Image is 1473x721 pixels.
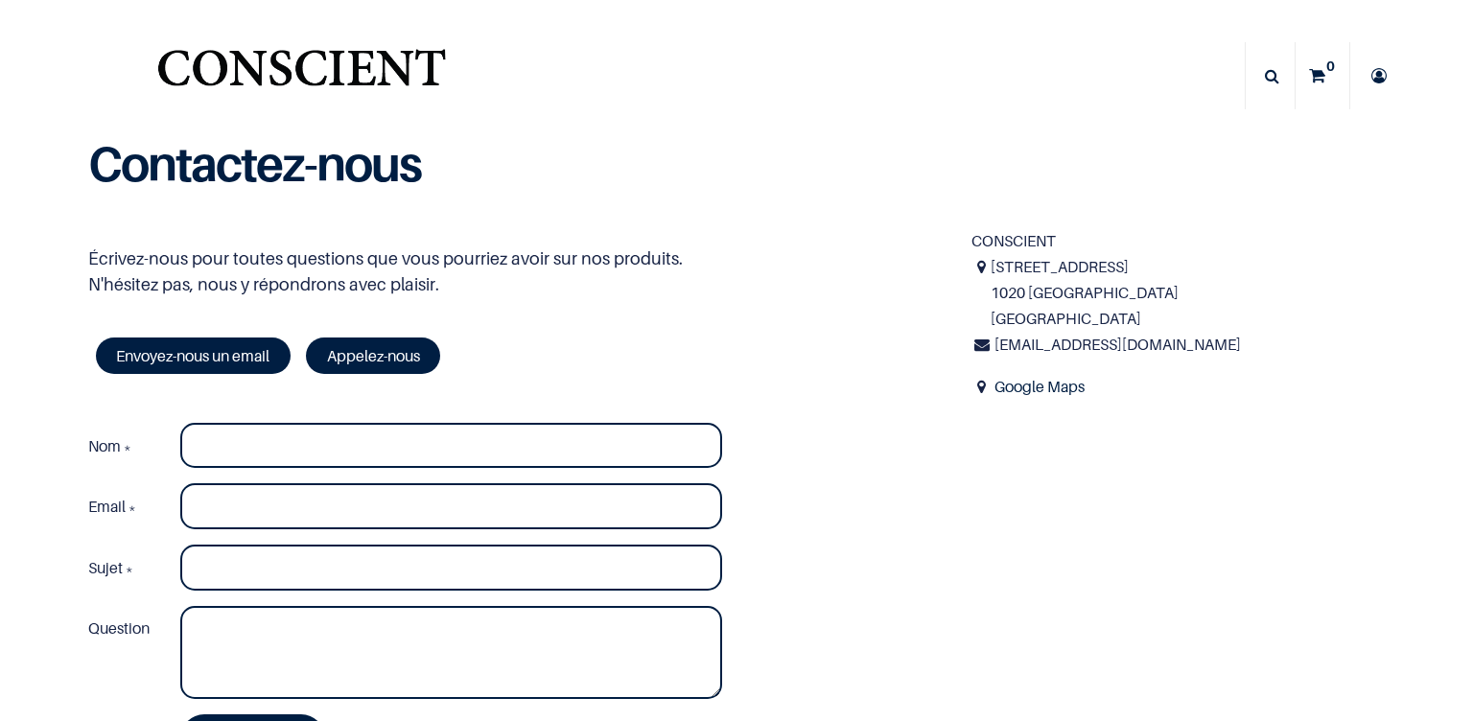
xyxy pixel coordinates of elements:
span: Sujet [88,558,123,577]
span: [EMAIL_ADDRESS][DOMAIN_NAME] [994,335,1241,354]
a: Envoyez-nous un email [96,337,291,374]
span: Email [88,497,126,516]
img: Conscient [153,38,450,114]
b: Contactez-nous [88,134,421,193]
i: Adresse [971,254,991,280]
a: Logo of Conscient [153,38,450,114]
a: 0 [1296,42,1349,109]
span: Address [971,374,992,400]
a: Appelez-nous [306,337,440,374]
p: Écrivez-nous pour toutes questions que vous pourriez avoir sur nos produits. N'hésitez pas, nous ... [88,245,944,297]
span: CONSCIENT [971,231,1056,250]
span: Question [88,618,150,638]
a: Google Maps [994,377,1085,396]
i: Courriel [971,332,992,358]
sup: 0 [1321,57,1340,76]
span: [STREET_ADDRESS] 1020 [GEOGRAPHIC_DATA] [GEOGRAPHIC_DATA] [991,254,1385,333]
span: Nom [88,436,121,455]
